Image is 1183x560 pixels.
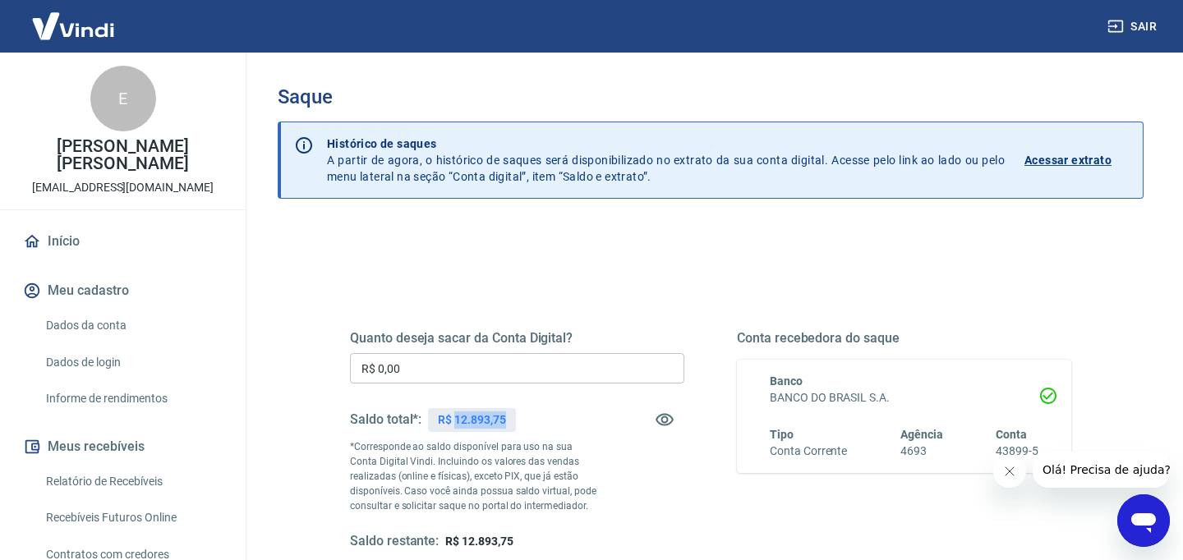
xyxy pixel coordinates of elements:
[39,382,226,415] a: Informe de rendimentos
[996,428,1027,441] span: Conta
[1104,11,1163,42] button: Sair
[1024,152,1112,168] p: Acessar extrato
[770,428,794,441] span: Tipo
[39,465,226,498] a: Relatório de Recebíveis
[900,443,943,460] h6: 4693
[20,1,127,51] img: Vindi
[20,223,226,259] a: Início
[770,389,1038,406] h6: BANCO DO BRASIL S.A.
[1024,135,1130,185] a: Acessar extrato
[32,179,214,196] p: [EMAIL_ADDRESS][DOMAIN_NAME]
[350,533,439,550] h5: Saldo restante:
[770,443,847,460] h6: Conta Corrente
[350,330,684,347] h5: Quanto deseja sacar da Conta Digital?
[327,135,1005,185] p: A partir de agora, o histórico de saques será disponibilizado no extrato da sua conta digital. Ac...
[438,411,505,429] p: R$ 12.893,75
[10,11,138,25] span: Olá! Precisa de ajuda?
[993,455,1026,488] iframe: Fechar mensagem
[1117,494,1170,547] iframe: Botão para abrir a janela de mensagens
[350,411,421,428] h5: Saldo total*:
[996,443,1038,460] h6: 43899-5
[90,66,156,131] div: E
[39,501,226,535] a: Recebíveis Futuros Online
[39,309,226,342] a: Dados da conta
[737,330,1071,347] h5: Conta recebedora do saque
[445,535,513,548] span: R$ 12.893,75
[39,346,226,379] a: Dados de login
[1033,452,1170,488] iframe: Mensagem da empresa
[13,138,232,172] p: [PERSON_NAME] [PERSON_NAME]
[327,135,1005,152] p: Histórico de saques
[900,428,943,441] span: Agência
[770,374,803,388] span: Banco
[20,273,226,309] button: Meu cadastro
[278,85,1144,108] h3: Saque
[350,439,601,513] p: *Corresponde ao saldo disponível para uso na sua Conta Digital Vindi. Incluindo os valores das ve...
[20,429,226,465] button: Meus recebíveis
